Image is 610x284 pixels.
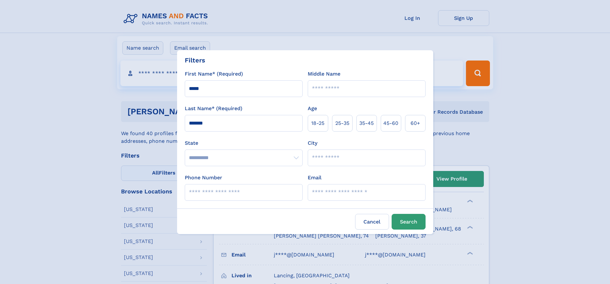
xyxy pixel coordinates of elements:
label: Phone Number [185,174,222,182]
label: Middle Name [308,70,340,78]
span: 45‑60 [383,119,398,127]
span: 18‑25 [311,119,324,127]
div: Filters [185,55,205,65]
label: State [185,139,303,147]
span: 60+ [411,119,420,127]
button: Search [392,214,426,230]
label: Age [308,105,317,112]
span: 25‑35 [335,119,349,127]
label: Cancel [355,214,389,230]
label: Email [308,174,321,182]
span: 35‑45 [359,119,374,127]
label: City [308,139,317,147]
label: Last Name* (Required) [185,105,242,112]
label: First Name* (Required) [185,70,243,78]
